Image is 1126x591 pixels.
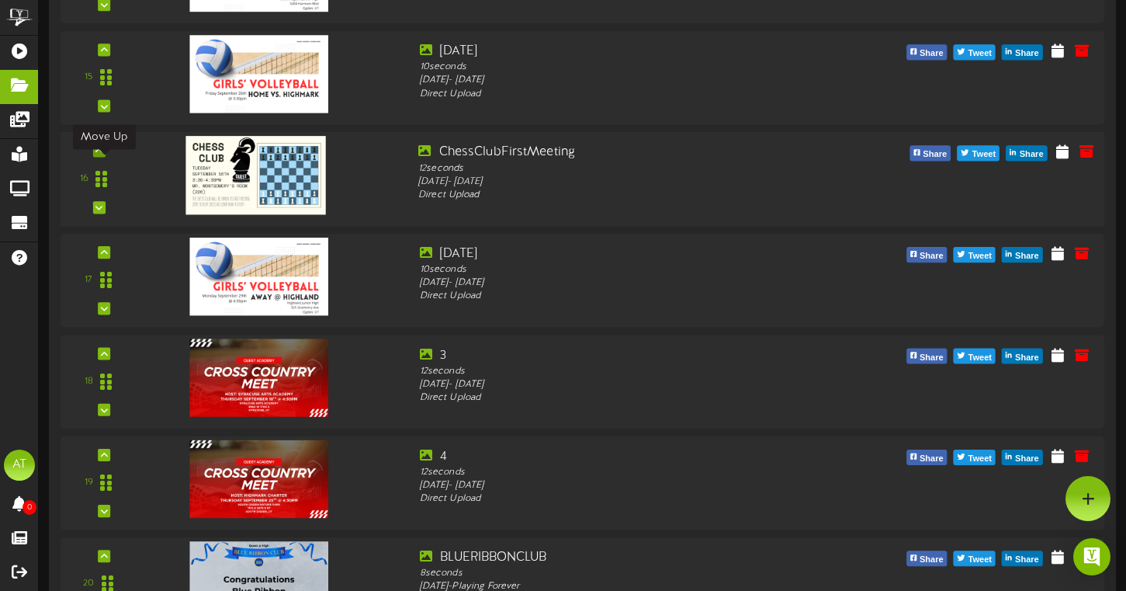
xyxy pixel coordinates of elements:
div: [DATE] [420,245,831,263]
div: 12 seconds [418,162,834,175]
button: Share [1002,551,1043,567]
img: 67e6132f-0688-4b74-b664-76585900b649.png [185,136,325,214]
span: Tweet [965,248,995,265]
button: Share [906,247,948,262]
button: Share [1002,247,1043,262]
button: Tweet [954,551,996,567]
span: 0 [23,500,36,515]
div: Open Intercom Messenger [1073,538,1110,575]
div: [DATE] - [DATE] [420,74,831,87]
span: Share [916,349,947,367]
span: Share [916,46,947,63]
img: 0dca7c36-7d79-4e25-b788-73a8dbf0193a.png [189,238,327,315]
span: Share [1012,349,1042,367]
span: Tweet [965,450,995,468]
span: Share [916,552,947,569]
button: Share [906,349,948,364]
div: 18 [85,375,93,388]
button: Tweet [954,450,996,465]
img: 47fa5f83-f902-4b7a-aca0-6bb93a32baca.png [189,339,327,416]
div: 19 [85,476,93,489]
button: Share [1002,450,1043,465]
span: Tweet [965,46,995,63]
span: Share [920,147,950,164]
button: Share [1002,45,1043,61]
div: 4 [420,448,831,466]
div: 20 [83,578,94,591]
div: ChessClubFirstMeeting [418,144,834,162]
span: Tweet [968,147,999,164]
span: Share [1012,248,1042,265]
div: Direct Upload [420,492,831,506]
span: Share [1012,552,1042,569]
div: 16 [80,172,88,186]
button: Tweet [954,45,996,61]
button: Share [906,450,948,465]
div: [DATE] - [DATE] [420,378,831,391]
div: [DATE] - [DATE] [420,276,831,290]
span: Share [1012,450,1042,468]
div: 10 seconds [420,61,831,74]
div: Direct Upload [420,290,831,303]
div: Direct Upload [420,391,831,405]
div: [DATE] - [DATE] [420,479,831,492]
div: 10 seconds [420,263,831,276]
span: Tweet [965,349,995,367]
button: Tweet [954,247,996,262]
span: Share [916,248,947,265]
button: Share [906,45,948,61]
div: [DATE] - [DATE] [418,176,834,189]
span: Tweet [965,552,995,569]
div: Direct Upload [418,189,834,202]
div: 12 seconds [420,364,831,377]
div: 17 [85,274,92,287]
div: BLUERIBBONCLUB [420,549,831,567]
div: 8 seconds [420,567,831,580]
img: 5bc8eef2-9c4b-4083-ab8d-4c30bac6ff12.png [189,440,327,518]
button: Tweet [957,146,1000,162]
button: Share [1002,349,1043,364]
span: Share [1017,147,1047,164]
img: 59035cac-918a-4222-84e8-8ae5ba498c94.png [189,35,327,113]
button: Share [906,551,948,567]
div: Direct Upload [420,88,831,101]
div: 3 [420,346,831,364]
span: Share [916,450,947,468]
div: [DATE] [420,43,831,61]
button: Tweet [954,349,996,364]
button: Share [909,146,951,162]
div: AT [4,450,35,481]
span: Share [1012,46,1042,63]
div: 12 seconds [420,466,831,479]
div: 15 [85,71,92,85]
button: Share [1006,146,1047,162]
